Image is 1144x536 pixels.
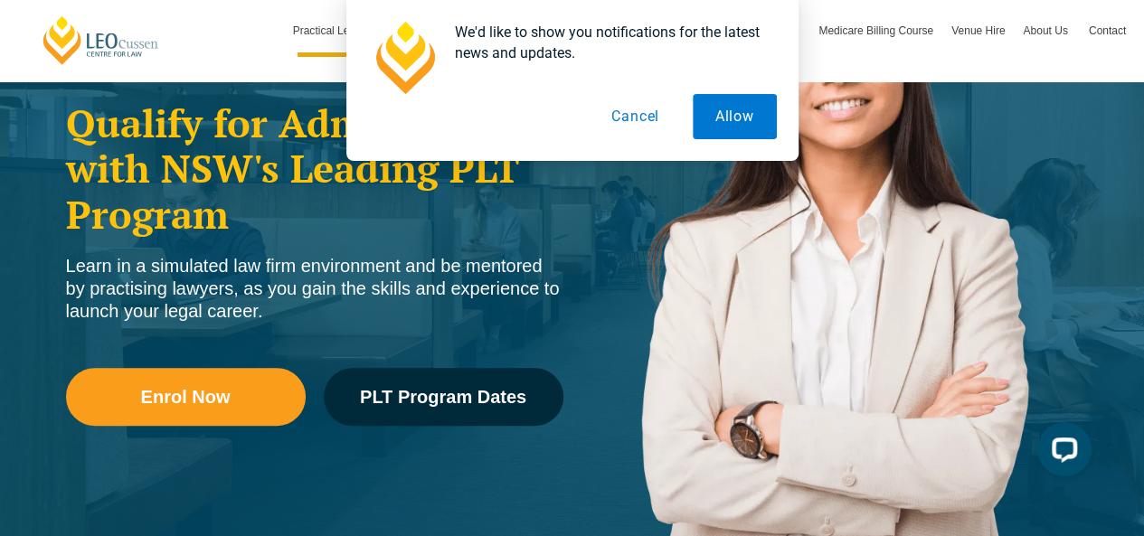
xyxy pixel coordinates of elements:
[324,368,563,426] a: PLT Program Dates
[66,100,563,237] h2: Qualify for Admission with NSW's Leading PLT Program
[66,368,306,426] a: Enrol Now
[693,94,777,139] button: Allow
[589,94,682,139] button: Cancel
[1023,415,1099,491] iframe: LiveChat chat widget
[66,255,563,323] div: Learn in a simulated law firm environment and be mentored by practising lawyers, as you gain the ...
[440,22,777,63] div: We'd like to show you notifications for the latest news and updates.
[360,388,526,406] span: PLT Program Dates
[141,388,231,406] span: Enrol Now
[368,22,440,94] img: notification icon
